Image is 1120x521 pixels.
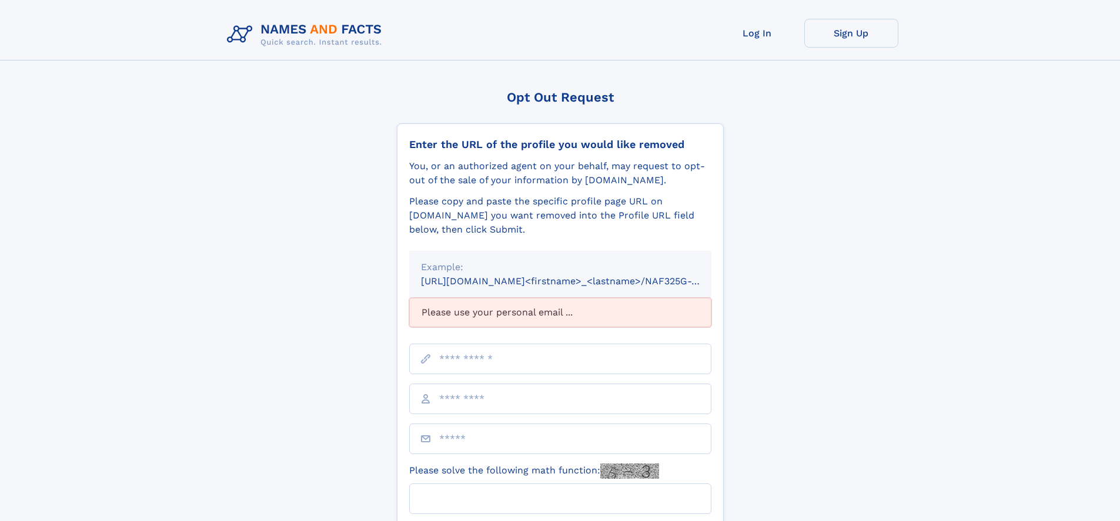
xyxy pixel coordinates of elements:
small: [URL][DOMAIN_NAME]<firstname>_<lastname>/NAF325G-xxxxxxxx [421,275,734,287]
a: Log In [710,19,804,48]
div: Please use your personal email ... [409,298,711,327]
a: Sign Up [804,19,898,48]
div: Opt Out Request [397,90,724,105]
div: Please copy and paste the specific profile page URL on [DOMAIN_NAME] you want removed into the Pr... [409,194,711,237]
div: Enter the URL of the profile you would like removed [409,138,711,151]
div: Example: [421,260,700,274]
img: Logo Names and Facts [222,19,392,51]
label: Please solve the following math function: [409,463,659,479]
div: You, or an authorized agent on your behalf, may request to opt-out of the sale of your informatio... [409,159,711,187]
